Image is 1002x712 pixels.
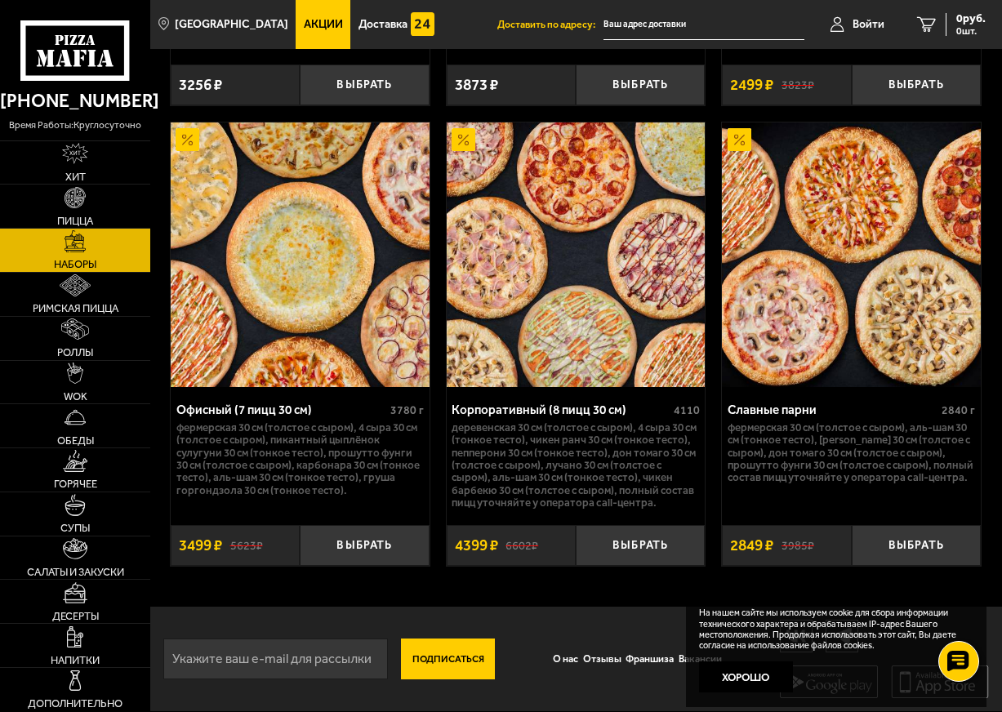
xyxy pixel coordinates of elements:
[722,122,981,386] a: АкционныйСлавные парни
[956,13,986,24] span: 0 руб.
[852,525,981,567] button: Выбрать
[176,403,386,417] div: Офисный (7 пицц 30 см)
[699,661,793,692] button: Хорошо
[27,567,124,577] span: Салаты и закуски
[853,19,884,30] span: Войти
[171,122,430,386] a: АкционныйОфисный (7 пицц 30 см)
[300,525,429,567] button: Выбрать
[179,537,222,553] span: 3499 ₽
[452,421,699,509] p: Деревенская 30 см (толстое с сыром), 4 сыра 30 см (тонкое тесто), Чикен Ранч 30 см (тонкое тесто)...
[230,538,263,553] s: 5623 ₽
[390,403,424,417] span: 3780 г
[60,523,90,533] span: Супы
[782,538,814,553] s: 3985 ₽
[455,77,498,92] span: 3873 ₽
[304,19,343,30] span: Акции
[65,171,86,182] span: Хит
[452,403,669,417] div: Корпоративный (8 пицц 30 см)
[54,478,97,489] span: Горячее
[624,643,677,674] a: Франшиза
[730,537,773,553] span: 2849 ₽
[411,12,434,36] img: 15daf4d41897b9f0e9f617042186c801.svg
[852,65,981,106] button: Выбрать
[699,607,964,651] p: На нашем сайте мы используем cookie для сбора информации технического характера и обрабатываем IP...
[57,216,93,226] span: Пицца
[576,525,705,567] button: Выбрать
[52,611,99,621] span: Десерты
[64,391,87,402] span: WOK
[782,78,814,92] s: 3823 ₽
[452,128,475,152] img: Акционный
[603,10,804,40] input: Ваш адрес доставки
[728,128,751,152] img: Акционный
[447,122,706,386] a: АкционныйКорпоративный (8 пицц 30 см)
[728,421,975,484] p: Фермерская 30 см (толстое с сыром), Аль-Шам 30 см (тонкое тесто), [PERSON_NAME] 30 см (толстое с ...
[455,537,498,553] span: 4399 ₽
[28,698,122,709] span: Дополнительно
[730,77,773,92] span: 2499 ₽
[401,639,495,679] button: Подписаться
[163,639,388,679] input: Укажите ваш e-mail для рассылки
[300,65,429,106] button: Выбрать
[447,122,706,386] img: Корпоративный (8 пицц 30 см)
[171,122,430,386] img: Офисный (7 пицц 30 см)
[51,655,100,665] span: Напитки
[676,643,724,674] a: Вакансии
[176,128,199,152] img: Акционный
[175,19,288,30] span: [GEOGRAPHIC_DATA]
[942,403,975,417] span: 2840 г
[358,19,407,30] span: Доставка
[581,643,624,674] a: Отзывы
[176,421,424,496] p: Фермерская 30 см (толстое с сыром), 4 сыра 30 см (толстое с сыром), Пикантный цыплёнок сулугуни 3...
[57,435,94,446] span: Обеды
[505,538,538,553] s: 6602 ₽
[722,122,981,386] img: Славные парни
[728,403,937,417] div: Славные парни
[674,403,700,417] span: 4110
[550,643,581,674] a: О нас
[576,65,705,106] button: Выбрать
[497,20,603,29] span: Доставить по адресу:
[179,77,222,92] span: 3256 ₽
[33,303,118,314] span: Римская пицца
[956,26,986,36] span: 0 шт.
[54,259,96,269] span: Наборы
[57,347,93,358] span: Роллы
